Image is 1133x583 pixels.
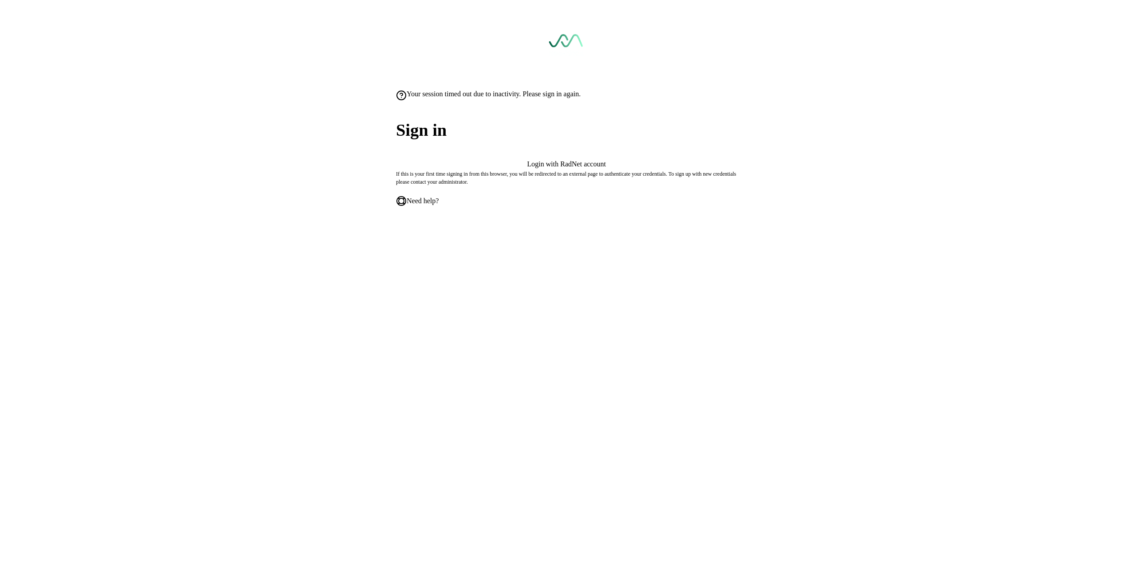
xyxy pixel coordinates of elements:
span: Sign in [396,118,737,143]
img: See-Mode Logo [549,34,584,56]
button: Login with RadNet account [396,160,737,168]
a: Go to sign in [549,34,584,56]
a: Need help? [396,196,439,206]
span: Your session timed out due to inactivity. Please sign in again. [407,90,581,98]
span: If this is your first time signing in from this browser, you will be redirected to an external pa... [396,171,736,185]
